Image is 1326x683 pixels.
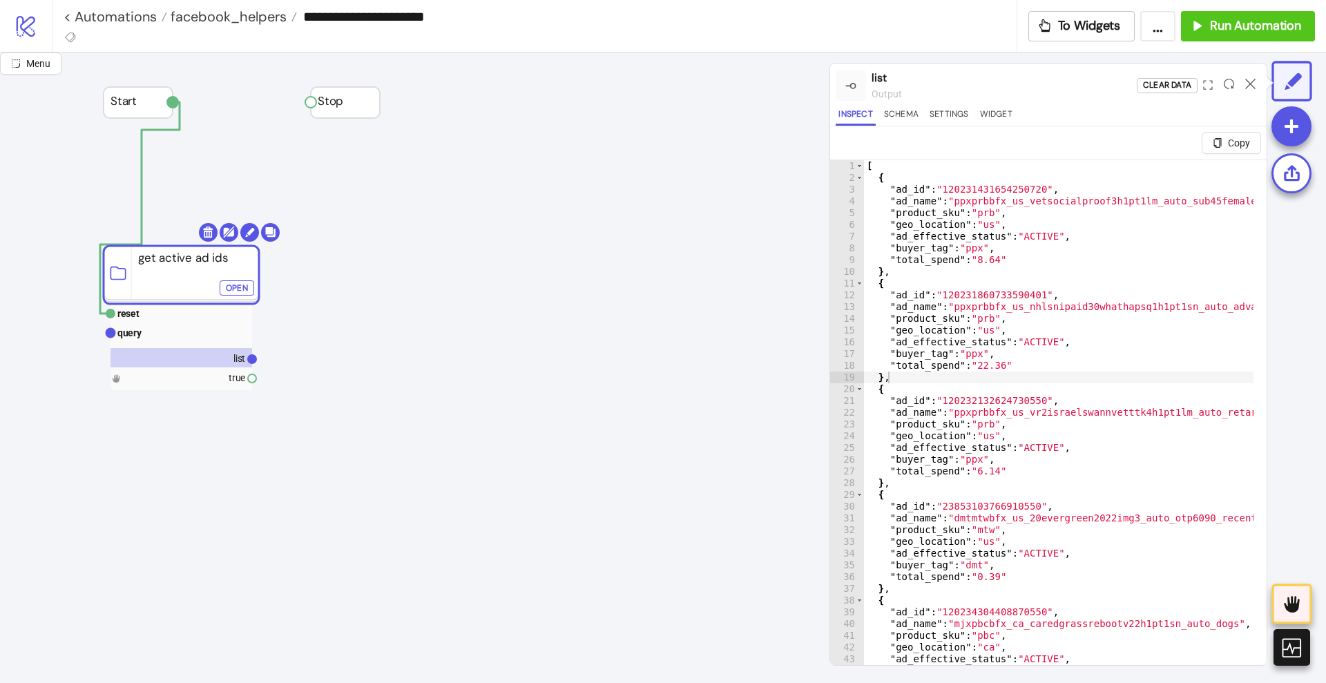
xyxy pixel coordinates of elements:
[830,160,864,172] div: 1
[830,172,864,184] div: 2
[830,301,864,313] div: 13
[11,59,21,68] span: radius-bottomright
[830,583,864,595] div: 37
[830,665,864,677] div: 44
[830,653,864,665] div: 43
[830,419,864,430] div: 23
[830,348,864,360] div: 17
[927,107,972,126] button: Settings
[830,512,864,524] div: 31
[830,536,864,548] div: 33
[1058,18,1121,34] span: To Widgets
[830,207,864,219] div: 5
[872,86,1137,102] div: output
[1140,11,1175,41] button: ...
[977,107,1015,126] button: Widget
[830,618,864,630] div: 40
[1143,77,1191,93] div: Clear Data
[856,160,863,172] span: Toggle code folding, rows 1 through 1910
[830,559,864,571] div: 35
[830,395,864,407] div: 21
[167,10,297,23] a: facebook_helpers
[1228,137,1250,148] span: Copy
[881,107,921,126] button: Schema
[830,595,864,606] div: 38
[830,407,864,419] div: 22
[117,308,140,319] text: reset
[830,360,864,372] div: 18
[856,383,863,395] span: Toggle code folding, rows 20 through 28
[830,548,864,559] div: 34
[1210,18,1301,34] span: Run Automation
[830,266,864,278] div: 10
[830,372,864,383] div: 19
[830,336,864,348] div: 16
[830,606,864,618] div: 39
[830,642,864,653] div: 42
[830,630,864,642] div: 41
[26,58,50,69] span: Menu
[1028,11,1135,41] button: To Widgets
[830,489,864,501] div: 29
[830,465,864,477] div: 27
[830,195,864,207] div: 4
[1202,132,1261,154] button: Copy
[856,595,863,606] span: Toggle code folding, rows 38 through 46
[856,172,863,184] span: Toggle code folding, rows 2 through 10
[856,489,863,501] span: Toggle code folding, rows 29 through 37
[117,327,142,338] text: query
[1181,11,1315,41] button: Run Automation
[64,10,167,23] a: < Automations
[836,107,875,126] button: Inspect
[872,69,1137,86] div: list
[830,231,864,242] div: 7
[830,254,864,266] div: 9
[830,477,864,489] div: 28
[233,353,245,364] text: list
[830,242,864,254] div: 8
[830,325,864,336] div: 15
[830,184,864,195] div: 3
[856,278,863,289] span: Toggle code folding, rows 11 through 19
[830,454,864,465] div: 26
[830,313,864,325] div: 14
[1213,138,1222,148] span: copy
[830,289,864,301] div: 12
[830,383,864,395] div: 20
[226,280,248,296] div: Open
[830,442,864,454] div: 25
[830,430,864,442] div: 24
[1203,80,1213,90] span: expand
[830,571,864,583] div: 36
[830,278,864,289] div: 11
[1137,78,1198,93] button: Clear Data
[220,280,254,296] button: Open
[830,524,864,536] div: 32
[167,8,287,26] span: facebook_helpers
[830,501,864,512] div: 30
[830,219,864,231] div: 6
